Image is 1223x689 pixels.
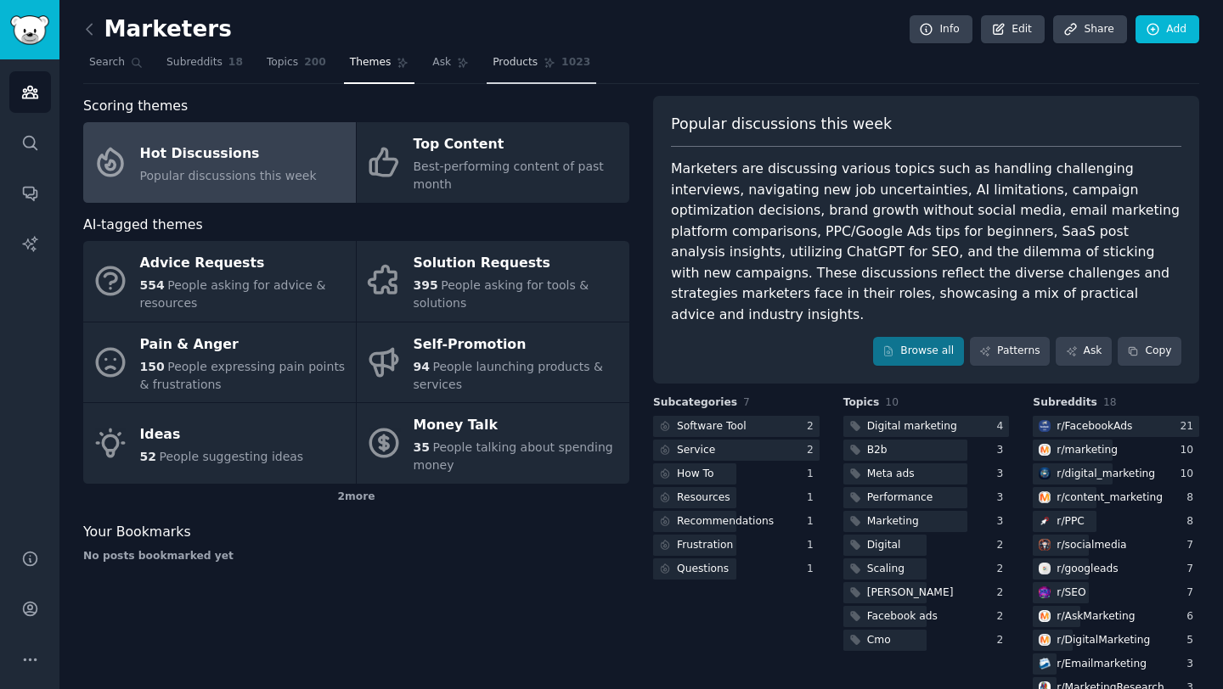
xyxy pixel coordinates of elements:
[653,511,820,532] a: Recommendations1
[981,15,1045,44] a: Edit
[1039,563,1051,574] img: googleads
[414,250,621,277] div: Solution Requests
[83,49,149,84] a: Search
[843,606,1010,627] a: Facebook ads2
[1039,420,1051,432] img: FacebookAds
[1057,467,1155,482] div: r/ digital_marketing
[1033,653,1199,675] a: Emailmarketingr/Emailmarketing3
[867,514,919,529] div: Marketing
[1039,539,1051,551] img: socialmedia
[1057,490,1163,506] div: r/ content_marketing
[1186,562,1199,577] div: 7
[83,241,356,322] a: Advice Requests554People asking for advice & resources
[357,403,629,484] a: Money Talk35People talking about spending money
[867,467,915,482] div: Meta ads
[83,522,191,543] span: Your Bookmarks
[1033,535,1199,556] a: socialmediar/socialmedia7
[807,490,820,506] div: 1
[561,55,590,70] span: 1023
[677,467,714,482] div: How To
[1057,585,1085,601] div: r/ SEO
[1033,582,1199,603] a: SEOr/SEO7
[1039,634,1051,646] img: DigitalMarketing
[1186,633,1199,648] div: 5
[1039,586,1051,598] img: SEO
[140,250,347,277] div: Advice Requests
[83,322,356,403] a: Pain & Anger150People expressing pain points & frustrations
[807,538,820,553] div: 1
[140,278,326,310] span: People asking for advice & resources
[140,421,304,448] div: Ideas
[1057,609,1135,625] div: r/ AskMarketing
[1186,609,1199,625] div: 6
[161,49,249,84] a: Subreddits18
[867,443,888,458] div: B2b
[1039,610,1051,622] img: AskMarketing
[1039,515,1051,527] img: PPC
[414,132,621,159] div: Top Content
[843,487,1010,508] a: Performance3
[1039,658,1051,669] img: Emailmarketing
[997,562,1010,577] div: 2
[414,440,613,472] span: People talking about spending money
[873,337,964,366] a: Browse all
[1057,657,1147,672] div: r/ Emailmarketing
[414,331,621,358] div: Self-Promotion
[997,633,1010,648] div: 2
[843,558,1010,580] a: Scaling2
[1180,443,1199,458] div: 10
[997,514,1010,529] div: 3
[140,360,346,391] span: People expressing pain points & frustrations
[997,609,1010,625] div: 2
[1039,468,1051,479] img: digital_marketing
[1033,630,1199,651] a: DigitalMarketingr/DigitalMarketing5
[885,396,899,408] span: 10
[83,549,629,564] div: No posts bookmarked yet
[350,55,392,70] span: Themes
[807,562,820,577] div: 1
[1033,558,1199,580] a: googleadsr/googleads7
[677,514,774,529] div: Recommendations
[997,585,1010,601] div: 2
[677,538,733,553] div: Frustration
[807,419,820,434] div: 2
[1033,606,1199,627] a: AskMarketingr/AskMarketing6
[1186,585,1199,601] div: 7
[997,490,1010,506] div: 3
[671,159,1181,325] div: Marketers are discussing various topics such as handling challenging interviews, navigating new j...
[653,535,820,556] a: Frustration1
[228,55,243,70] span: 18
[671,114,892,135] span: Popular discussions this week
[807,467,820,482] div: 1
[867,490,933,506] div: Performance
[140,331,347,358] div: Pain & Anger
[677,419,747,434] div: Software Tool
[89,55,125,70] span: Search
[1039,444,1051,456] img: marketing
[743,396,750,408] span: 7
[997,419,1010,434] div: 4
[1033,463,1199,485] a: digital_marketingr/digital_marketing10
[997,467,1010,482] div: 3
[357,241,629,322] a: Solution Requests395People asking for tools & solutions
[10,15,49,45] img: GummySearch logo
[261,49,332,84] a: Topics200
[1033,395,1097,411] span: Subreddits
[140,360,165,373] span: 150
[807,443,820,458] div: 2
[1057,562,1118,577] div: r/ googleads
[140,140,317,167] div: Hot Discussions
[653,487,820,508] a: Resources1
[1103,396,1117,408] span: 18
[83,484,629,511] div: 2 more
[1136,15,1199,44] a: Add
[867,633,891,648] div: Cmo
[843,582,1010,603] a: [PERSON_NAME]2
[487,49,596,84] a: Products1023
[867,585,954,601] div: [PERSON_NAME]
[414,360,430,373] span: 94
[357,322,629,403] a: Self-Promotion94People launching products & services
[1033,511,1199,532] a: PPCr/PPC8
[843,535,1010,556] a: Digital2
[414,278,589,310] span: People asking for tools & solutions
